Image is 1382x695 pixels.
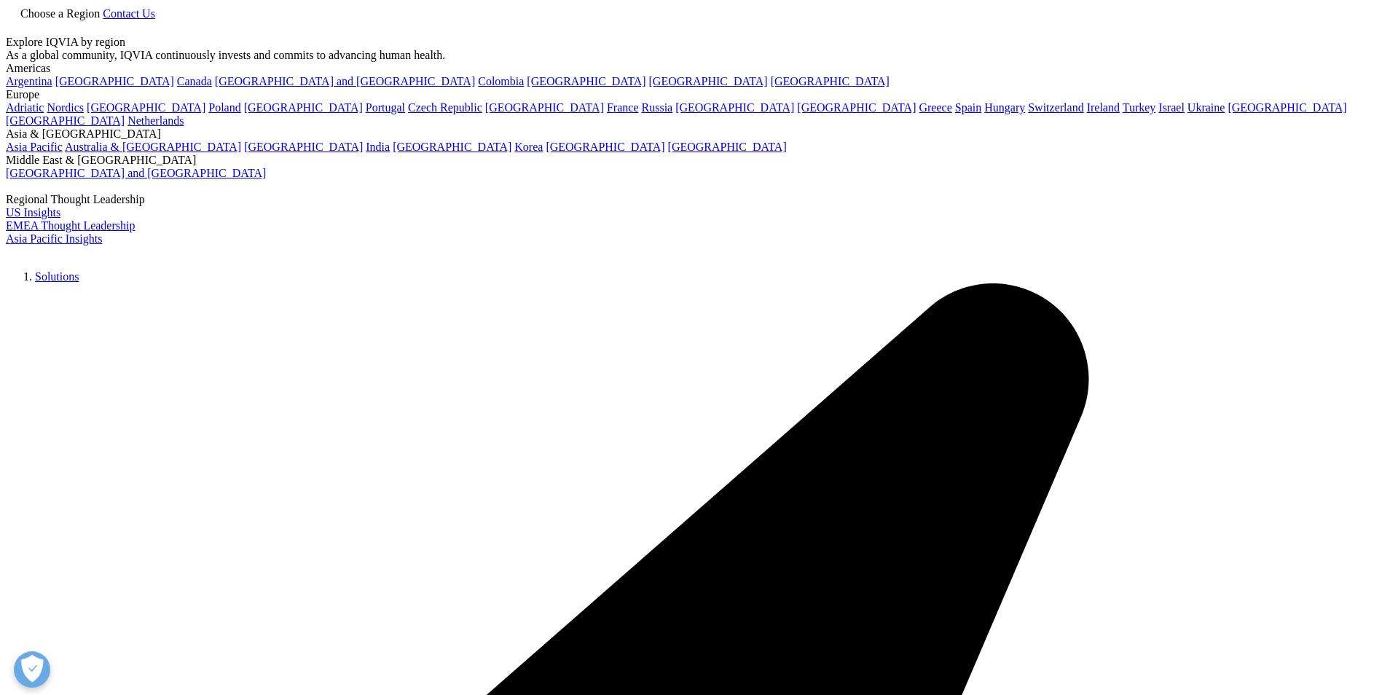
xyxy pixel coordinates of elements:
[955,101,981,114] a: Spain
[1187,101,1225,114] a: Ukraine
[6,193,1376,206] div: Regional Thought Leadership
[47,101,84,114] a: Nordics
[177,75,212,87] a: Canada
[771,75,890,87] a: [GEOGRAPHIC_DATA]
[244,141,363,153] a: [GEOGRAPHIC_DATA]
[393,141,511,153] a: [GEOGRAPHIC_DATA]
[1158,101,1185,114] a: Israel
[607,101,639,114] a: France
[478,75,524,87] a: Colombia
[35,270,79,283] a: Solutions
[675,101,794,114] a: [GEOGRAPHIC_DATA]
[6,75,52,87] a: Argentina
[6,219,135,232] a: EMEA Thought Leadership
[6,154,1376,167] div: Middle East & [GEOGRAPHIC_DATA]
[6,49,1376,62] div: As a global community, IQVIA continuously invests and commits to advancing human health.
[103,7,155,20] a: Contact Us
[1087,101,1120,114] a: Ireland
[366,101,405,114] a: Portugal
[6,206,60,219] a: US Insights
[87,101,205,114] a: [GEOGRAPHIC_DATA]
[919,101,951,114] a: Greece
[65,141,241,153] a: Australia & [GEOGRAPHIC_DATA]
[215,75,475,87] a: [GEOGRAPHIC_DATA] and [GEOGRAPHIC_DATA]
[6,232,102,245] a: Asia Pacific Insights
[408,101,482,114] a: Czech Republic
[984,101,1025,114] a: Hungary
[527,75,645,87] a: [GEOGRAPHIC_DATA]
[1123,101,1156,114] a: Turkey
[1028,101,1083,114] a: Switzerland
[6,36,1376,49] div: Explore IQVIA by region
[6,88,1376,101] div: Europe
[6,167,266,179] a: [GEOGRAPHIC_DATA] and [GEOGRAPHIC_DATA]
[20,7,100,20] span: Choose a Region
[6,114,125,127] a: [GEOGRAPHIC_DATA]
[6,127,1376,141] div: Asia & [GEOGRAPHIC_DATA]
[55,75,174,87] a: [GEOGRAPHIC_DATA]
[208,101,240,114] a: Poland
[642,101,673,114] a: Russia
[244,101,363,114] a: [GEOGRAPHIC_DATA]
[6,62,1376,75] div: Americas
[127,114,184,127] a: Netherlands
[546,141,664,153] a: [GEOGRAPHIC_DATA]
[514,141,543,153] a: Korea
[14,651,50,688] button: Open Preferences
[6,141,63,153] a: Asia Pacific
[485,101,604,114] a: [GEOGRAPHIC_DATA]
[649,75,768,87] a: [GEOGRAPHIC_DATA]
[668,141,787,153] a: [GEOGRAPHIC_DATA]
[6,101,44,114] a: Adriatic
[1228,101,1346,114] a: [GEOGRAPHIC_DATA]
[366,141,390,153] a: India
[797,101,916,114] a: [GEOGRAPHIC_DATA]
